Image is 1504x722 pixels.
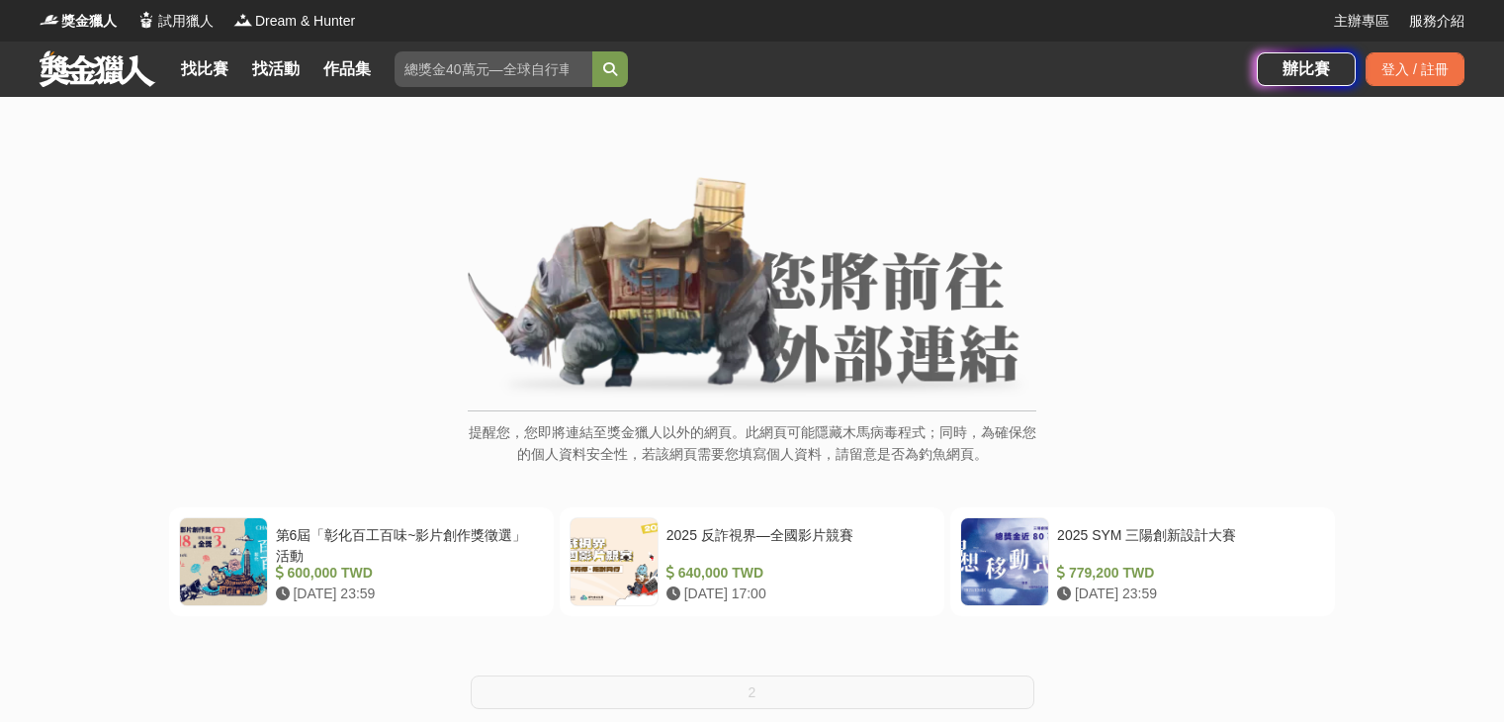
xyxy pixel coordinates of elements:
[255,11,355,32] span: Dream & Hunter
[950,507,1335,616] a: 2025 SYM 三陽創新設計大賽 779,200 TWD [DATE] 23:59
[233,10,253,30] img: Logo
[276,584,536,604] div: [DATE] 23:59
[1409,11,1464,32] a: 服務介紹
[1057,563,1317,584] div: 779,200 TWD
[40,11,117,32] a: Logo獎金獵人
[169,507,554,616] a: 第6屆「彰化百工百味~影片創作獎徵選」活動 600,000 TWD [DATE] 23:59
[315,55,379,83] a: 作品集
[468,421,1036,486] p: 提醒您，您即將連結至獎金獵人以外的網頁。此網頁可能隱藏木馬病毒程式；同時，為確保您的個人資料安全性，若該網頁需要您填寫個人資料，請留意是否為釣魚網頁。
[1057,525,1317,563] div: 2025 SYM 三陽創新設計大賽
[471,676,1034,709] button: 2
[40,10,59,30] img: Logo
[136,10,156,30] img: Logo
[1334,11,1389,32] a: 主辦專區
[136,11,214,32] a: Logo試用獵人
[666,563,927,584] div: 640,000 TWD
[666,584,927,604] div: [DATE] 17:00
[560,507,944,616] a: 2025 反詐視界—全國影片競賽 640,000 TWD [DATE] 17:00
[276,525,536,563] div: 第6屆「彰化百工百味~影片創作獎徵選」活動
[395,51,592,87] input: 總獎金40萬元—全球自行車設計比賽
[666,525,927,563] div: 2025 反詐視界—全國影片競賽
[173,55,236,83] a: 找比賽
[276,563,536,584] div: 600,000 TWD
[244,55,308,83] a: 找活動
[468,177,1036,401] img: External Link Banner
[1366,52,1464,86] div: 登入 / 註冊
[61,11,117,32] span: 獎金獵人
[1257,52,1356,86] a: 辦比賽
[1057,584,1317,604] div: [DATE] 23:59
[158,11,214,32] span: 試用獵人
[233,11,355,32] a: LogoDream & Hunter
